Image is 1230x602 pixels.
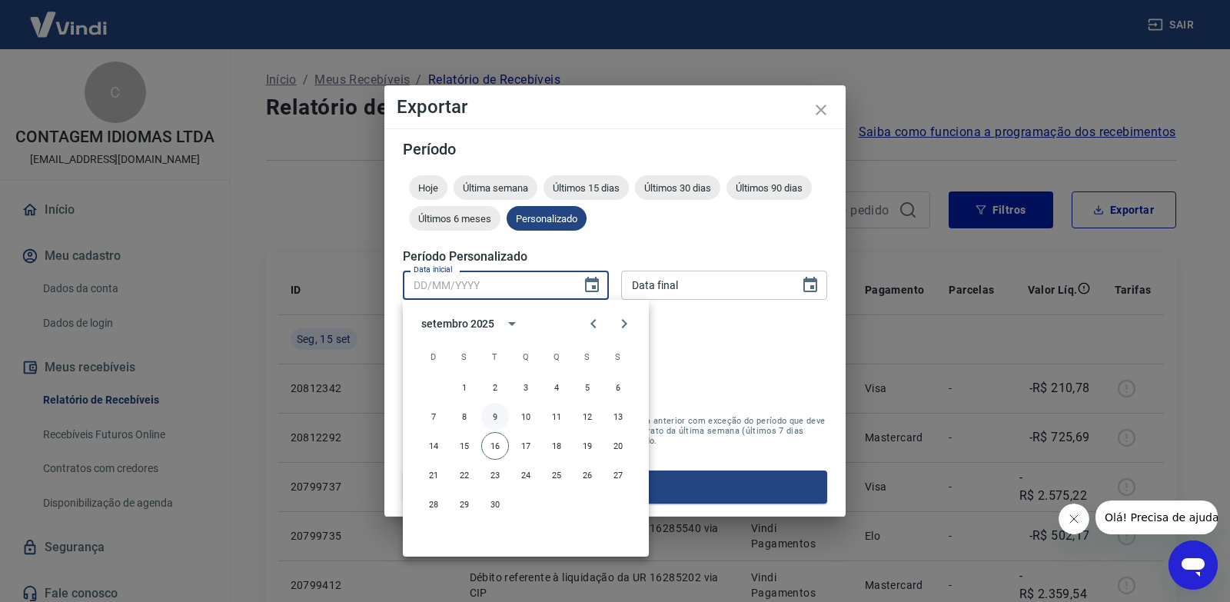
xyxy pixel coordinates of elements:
span: quarta-feira [512,341,540,372]
button: 29 [450,491,478,518]
span: segunda-feira [450,341,478,372]
button: 12 [573,403,601,431]
button: 11 [543,403,570,431]
span: sexta-feira [573,341,601,372]
div: Últimos 15 dias [544,175,629,200]
button: 3 [512,374,540,401]
button: Next month [609,308,640,339]
button: 16 [481,432,509,460]
span: Personalizado [507,213,587,225]
iframe: Mensagem da empresa [1095,501,1218,534]
button: Previous month [578,308,609,339]
span: domingo [420,341,447,372]
button: 30 [481,491,509,518]
div: Últimos 6 meses [409,206,500,231]
span: Últimos 6 meses [409,213,500,225]
div: setembro 2025 [421,316,494,332]
button: 14 [420,432,447,460]
div: Personalizado [507,206,587,231]
button: Choose date [795,270,826,301]
button: 26 [573,461,601,489]
span: sábado [604,341,632,372]
button: 15 [450,432,478,460]
button: 21 [420,461,447,489]
button: 19 [573,432,601,460]
button: 22 [450,461,478,489]
iframe: Fechar mensagem [1059,504,1089,534]
h4: Exportar [397,98,833,116]
span: Olá! Precisa de ajuda? [9,11,129,23]
button: 1 [450,374,478,401]
button: 18 [543,432,570,460]
label: Data inicial [414,264,453,275]
span: quinta-feira [543,341,570,372]
button: 2 [481,374,509,401]
span: Últimos 30 dias [635,182,720,194]
button: 9 [481,403,509,431]
div: Últimos 30 dias [635,175,720,200]
div: Últimos 90 dias [726,175,812,200]
span: Hoje [409,182,447,194]
span: Últimos 90 dias [726,182,812,194]
span: Última semana [454,182,537,194]
button: 24 [512,461,540,489]
button: 13 [604,403,632,431]
button: calendar view is open, switch to year view [499,311,525,337]
button: 27 [604,461,632,489]
button: 8 [450,403,478,431]
button: 20 [604,432,632,460]
input: DD/MM/YYYY [621,271,789,299]
button: 6 [604,374,632,401]
span: Últimos 15 dias [544,182,629,194]
button: 25 [543,461,570,489]
iframe: Botão para abrir a janela de mensagens [1168,540,1218,590]
button: 7 [420,403,447,431]
button: 23 [481,461,509,489]
button: 5 [573,374,601,401]
button: Choose date [577,270,607,301]
button: 28 [420,491,447,518]
h5: Período Personalizado [403,249,827,264]
span: terça-feira [481,341,509,372]
button: close [803,91,839,128]
button: 4 [543,374,570,401]
h5: Período [403,141,827,157]
div: Hoje [409,175,447,200]
button: 10 [512,403,540,431]
div: Última semana [454,175,537,200]
input: DD/MM/YYYY [403,271,570,299]
button: 17 [512,432,540,460]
